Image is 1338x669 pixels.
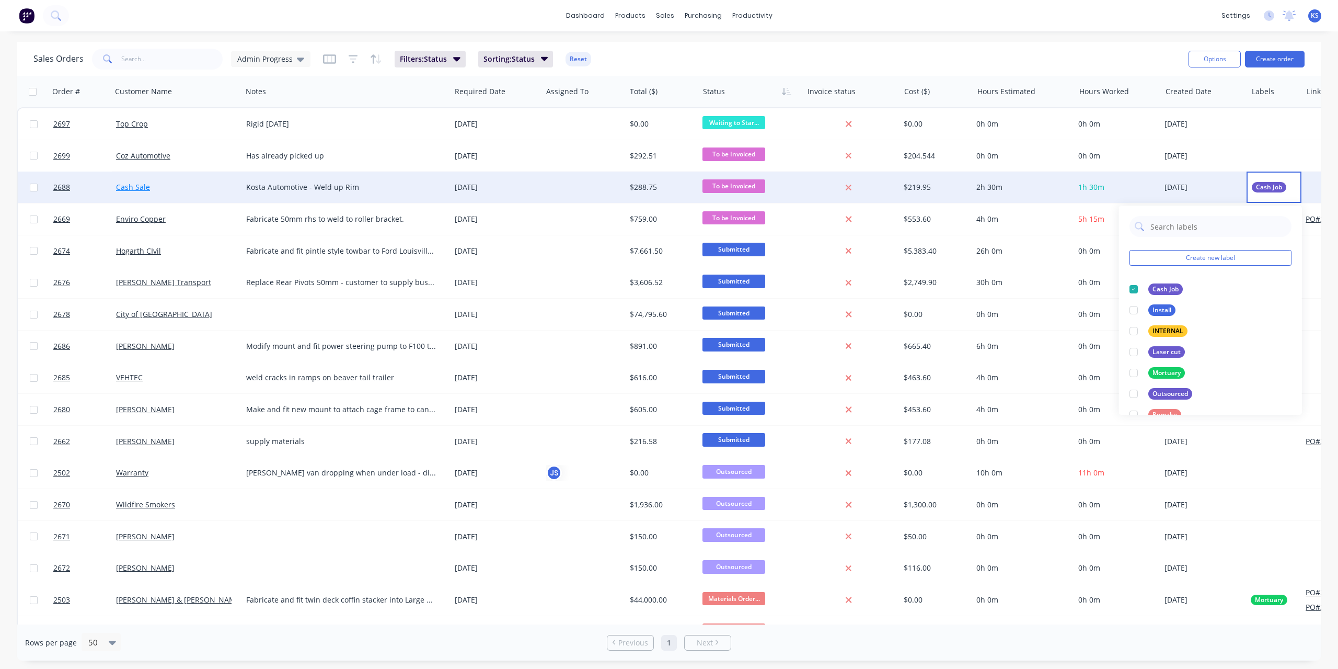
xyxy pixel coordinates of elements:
[651,8,679,24] div: sales
[1251,595,1287,605] button: Mortuary
[1148,284,1183,295] div: Cash Job
[702,370,765,383] span: Submitted
[630,214,691,224] div: $759.00
[1306,214,1337,224] button: PO#2728
[904,436,965,447] div: $177.08
[116,309,212,319] a: City of [GEOGRAPHIC_DATA]
[246,341,436,351] div: Modify mount and fit power steering pump to F100 truck
[904,86,930,97] div: Cost ($)
[53,309,70,320] span: 2678
[904,119,965,129] div: $0.00
[53,372,70,383] span: 2685
[395,51,466,67] button: Filters:Status
[1148,346,1185,358] div: Laser cut
[566,52,591,66] button: Reset
[1148,304,1175,316] div: Install
[1078,182,1104,192] span: 1h 30m
[246,277,436,288] div: Replace Rear Pivots 50mm - customer to supply bushes
[976,468,1065,478] div: 10h 0m
[607,638,653,648] a: Previous page
[455,595,538,605] div: [DATE]
[246,595,436,605] div: Fabricate and fit twin deck coffin stacker into Large electric Ford Van.
[1255,595,1283,605] span: Mortuary
[1148,409,1181,421] div: Remake
[483,54,535,64] span: Sorting: Status
[237,53,293,64] span: Admin Progress
[455,468,538,478] div: [DATE]
[630,246,691,256] div: $7,661.50
[455,436,538,447] div: [DATE]
[904,563,965,573] div: $116.00
[455,309,538,320] div: [DATE]
[1189,51,1241,67] button: Options
[53,182,70,192] span: 2688
[1164,436,1242,447] div: [DATE]
[53,246,70,256] span: 2674
[630,119,691,129] div: $0.00
[702,465,765,478] span: Outsourced
[116,182,150,192] a: Cash Sale
[246,86,266,97] div: Notes
[976,372,1065,383] div: 4h 0m
[702,211,765,224] span: To be Invoiced
[610,8,651,24] div: products
[53,140,116,172] a: 2699
[1078,214,1104,224] span: 5h 15m
[976,531,1065,542] div: 0h 0m
[53,468,70,478] span: 2502
[1164,563,1242,573] div: [DATE]
[400,54,447,64] span: Filters: Status
[53,299,116,330] a: 2678
[630,309,691,320] div: $74,795.60
[904,246,965,256] div: $5,383.40
[976,404,1065,415] div: 4h 0m
[630,563,691,573] div: $150.00
[904,182,965,192] div: $219.95
[1164,151,1242,161] div: [DATE]
[246,246,436,256] div: Fabricate and fit pintle style towbar to Ford Louisville truck
[976,277,1065,288] div: 30h 0m
[53,584,116,616] a: 2503
[808,86,856,97] div: Invoice status
[702,243,765,256] span: Submitted
[116,151,170,161] a: Coz Automotive
[630,86,658,97] div: Total ($)
[1078,151,1100,161] span: 0h 0m
[702,497,765,510] span: Outsourced
[53,341,70,351] span: 2686
[455,531,538,542] div: [DATE]
[53,362,116,393] a: 2685
[246,214,436,224] div: Fabricate 50mm rhs to weld to roller bracket.
[702,148,765,161] span: To be Invoiced
[904,214,965,224] div: $553.60
[630,531,691,542] div: $150.00
[455,277,538,288] div: [DATE]
[53,616,116,648] a: 2698
[53,457,116,489] a: 2502
[1129,250,1291,266] button: Create new label
[246,436,436,447] div: supply materials
[455,500,538,510] div: [DATE]
[630,500,691,510] div: $1,936.00
[904,309,965,320] div: $0.00
[121,49,223,70] input: Search...
[727,8,778,24] div: productivity
[702,179,765,192] span: To be Invoiced
[53,151,70,161] span: 2699
[455,182,538,192] div: [DATE]
[455,86,505,97] div: Required Date
[904,531,965,542] div: $50.00
[976,309,1065,320] div: 0h 0m
[1164,468,1242,478] div: [DATE]
[546,86,589,97] div: Assigned To
[976,182,1065,192] div: 2h 30m
[53,119,70,129] span: 2697
[976,214,1065,224] div: 4h 0m
[1149,216,1286,237] input: Search labels
[116,531,175,541] a: [PERSON_NAME]
[976,119,1065,129] div: 0h 0m
[661,635,677,651] a: Page 1 is your current page
[977,86,1035,97] div: Hours Estimated
[53,426,116,457] a: 2662
[1164,182,1242,192] div: [DATE]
